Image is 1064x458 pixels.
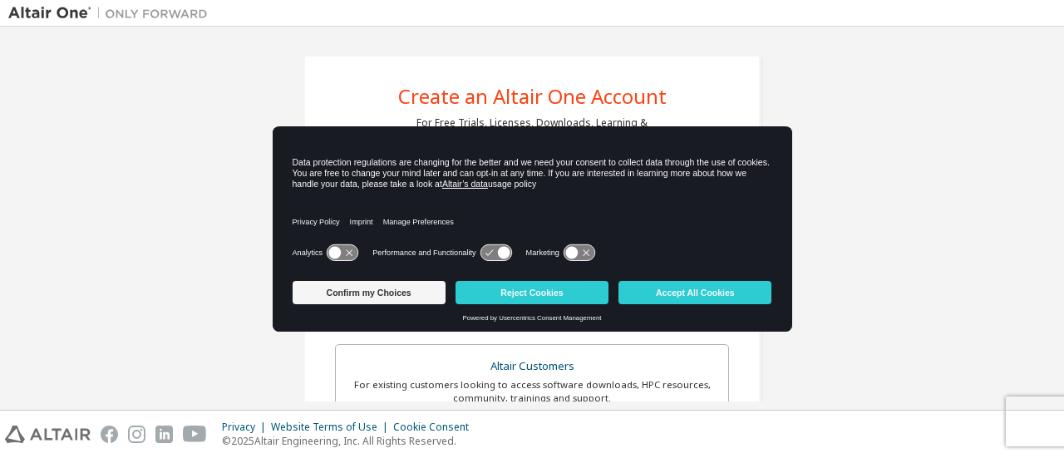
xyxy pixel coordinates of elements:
[398,86,667,106] div: Create an Altair One Account
[155,426,173,443] img: linkedin.svg
[183,426,207,443] img: youtube.svg
[346,378,718,405] div: For existing customers looking to access software downloads, HPC resources, community, trainings ...
[101,426,118,443] img: facebook.svg
[5,426,91,443] img: altair_logo.svg
[346,355,718,378] div: Altair Customers
[271,421,393,434] div: Website Terms of Use
[393,421,479,434] div: Cookie Consent
[222,421,271,434] div: Privacy
[416,116,648,143] div: For Free Trials, Licenses, Downloads, Learning & Documentation and so much more.
[128,426,145,443] img: instagram.svg
[222,434,479,448] p: © 2025 Altair Engineering, Inc. All Rights Reserved.
[8,5,216,22] img: Altair One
